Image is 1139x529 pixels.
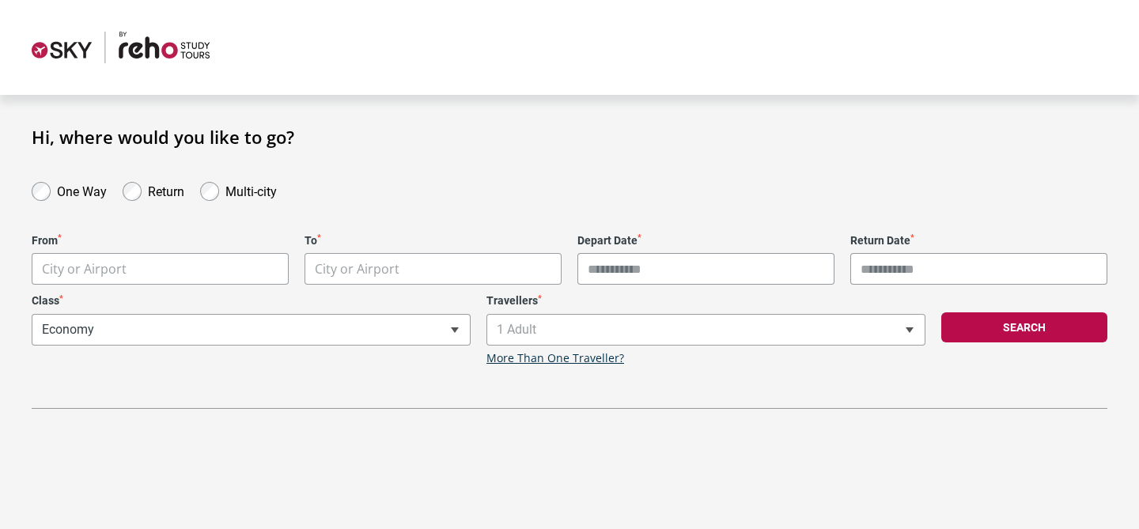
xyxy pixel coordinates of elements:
label: Return Date [850,234,1107,247]
h1: Hi, where would you like to go? [32,127,1107,147]
span: City or Airport [32,254,288,285]
label: To [305,234,562,247]
span: Economy [32,315,470,345]
label: From [32,234,289,247]
span: Economy [32,314,471,346]
label: Class [32,294,471,308]
label: Travellers [486,294,925,308]
label: Multi-city [225,180,277,199]
span: 1 Adult [486,314,925,346]
span: City or Airport [32,253,289,285]
button: Search [941,312,1107,342]
span: City or Airport [315,260,399,278]
a: More Than One Traveller? [486,352,624,365]
span: City or Airport [305,254,561,285]
span: City or Airport [305,253,562,285]
span: 1 Adult [487,315,925,345]
label: Return [148,180,184,199]
label: Depart Date [577,234,834,247]
span: City or Airport [42,260,127,278]
label: One Way [57,180,107,199]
